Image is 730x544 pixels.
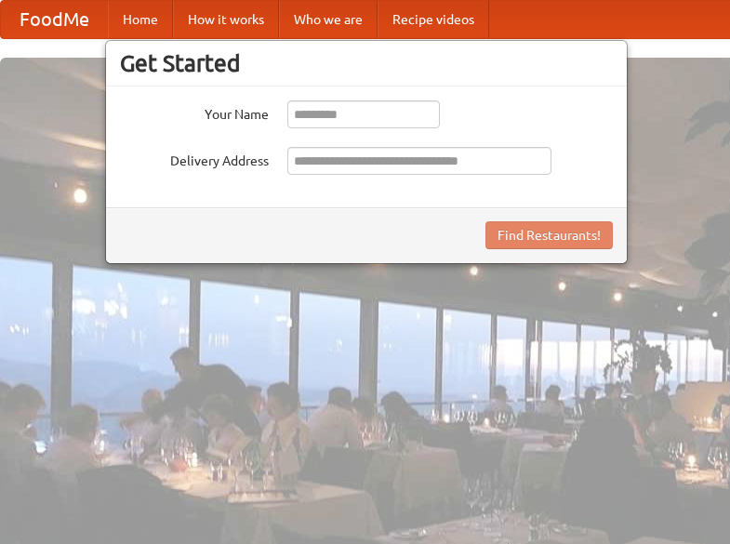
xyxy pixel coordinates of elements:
[120,100,269,124] label: Your Name
[485,221,613,249] button: Find Restaurants!
[173,1,279,38] a: How it works
[279,1,378,38] a: Who we are
[108,1,173,38] a: Home
[120,49,613,77] h3: Get Started
[1,1,108,38] a: FoodMe
[120,147,269,170] label: Delivery Address
[378,1,489,38] a: Recipe videos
